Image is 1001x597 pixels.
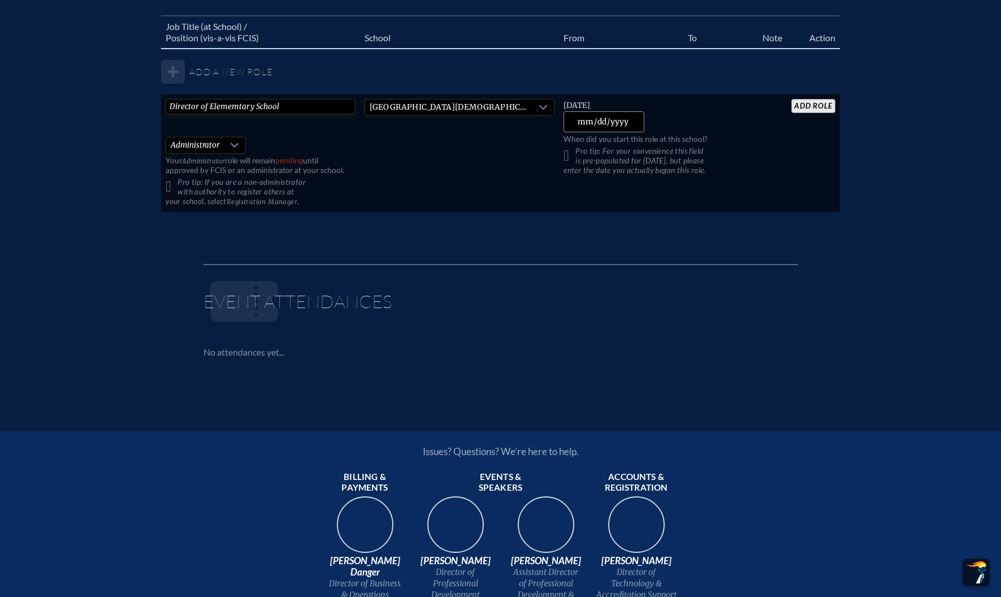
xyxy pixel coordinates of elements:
[510,493,582,565] img: 545ba9c4-c691-43d5-86fb-b0a622cbeb82
[564,135,753,144] p: When did you start this role at this school?
[787,16,839,49] th: Action
[419,493,492,565] img: 94e3d245-ca72-49ea-9844-ae84f6d33c0f
[329,493,401,565] img: 9c64f3fb-7776-47f4-83d7-46a341952595
[324,555,406,578] span: [PERSON_NAME] Danger
[203,292,798,319] h1: Event Attendances
[460,471,541,494] span: Events & speakers
[365,99,532,115] span: Parkway Christian School (Davie)
[963,559,990,586] button: Scroll Top
[505,555,587,566] span: [PERSON_NAME]
[415,555,496,566] span: [PERSON_NAME]
[302,445,700,457] p: Issues? Questions? We’re here to help.
[166,178,356,206] p: Pro tip: If you are a non-administrator with authority to register others at your school, select .
[683,16,759,49] th: To
[564,146,753,175] p: Pro tip: For your convenience this field is pre-populated for [DATE], but please enter the date y...
[324,471,406,494] span: Billing & payments
[161,16,360,49] th: Job Title (at School) / Position (vis-a-vis FCIS)
[166,137,224,153] span: Administrator
[600,493,673,565] img: b1ee34a6-5a78-4519-85b2-7190c4823173
[965,561,987,583] img: To the top
[166,156,356,175] p: Your role will remain until approved by FCIS or an administrator at your school.
[275,156,303,165] span: pending
[758,16,787,49] th: Note
[559,16,683,49] th: From
[227,198,297,206] span: Registration Manager
[596,471,677,494] span: Accounts & registration
[203,347,798,358] p: No attendances yet...
[360,16,559,49] th: School
[791,99,835,113] input: add Role
[564,101,590,110] span: [DATE]
[166,99,356,114] input: Job Title, eg, Science Teacher, 5th Grade
[596,555,677,566] span: [PERSON_NAME]
[182,157,225,165] span: Administrator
